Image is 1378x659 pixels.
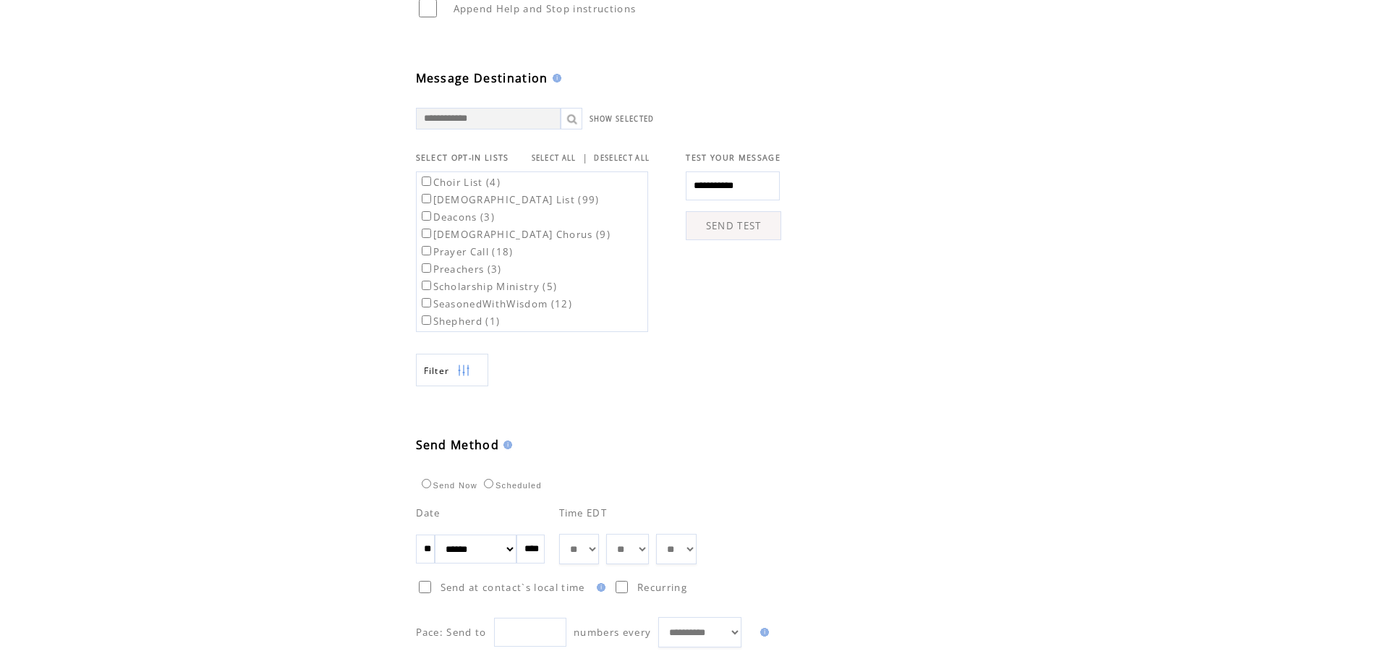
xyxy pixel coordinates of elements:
label: [DEMOGRAPHIC_DATA] Chorus (9) [419,228,611,241]
input: Scholarship Ministry (5) [422,281,431,290]
span: Message Destination [416,70,548,86]
span: Date [416,506,441,519]
span: TEST YOUR MESSAGE [686,153,781,163]
span: | [582,151,588,164]
span: numbers every [574,626,651,639]
span: Recurring [637,581,687,594]
input: SeasonedWithWisdom (12) [422,298,431,307]
label: Choir List (4) [419,176,501,189]
img: help.gif [756,628,769,637]
span: Pace: Send to [416,626,487,639]
span: Send Method [416,437,500,453]
span: Send at contact`s local time [441,581,585,594]
img: help.gif [499,441,512,449]
span: SELECT OPT-IN LISTS [416,153,509,163]
a: DESELECT ALL [594,153,650,163]
label: Preachers (3) [419,263,502,276]
input: [DEMOGRAPHIC_DATA] Chorus (9) [422,229,431,238]
span: Time EDT [559,506,608,519]
span: Append Help and Stop instructions [454,2,637,15]
a: SEND TEST [686,211,781,240]
input: Prayer Call (18) [422,246,431,255]
label: Scholarship Ministry (5) [419,280,558,293]
a: SHOW SELECTED [590,114,655,124]
input: Shepherd (1) [422,315,431,325]
input: Deacons (3) [422,211,431,221]
img: filters.png [457,354,470,387]
label: SeasonedWithWisdom (12) [419,297,573,310]
input: [DEMOGRAPHIC_DATA] List (99) [422,194,431,203]
a: SELECT ALL [532,153,577,163]
label: Send Now [418,481,477,490]
label: Prayer Call (18) [419,245,514,258]
span: Show filters [424,365,450,377]
input: Send Now [422,479,431,488]
img: help.gif [548,74,561,82]
label: Deacons (3) [419,211,496,224]
input: Choir List (4) [422,177,431,186]
label: Scheduled [480,481,542,490]
img: help.gif [592,583,605,592]
a: Filter [416,354,488,386]
input: Scheduled [484,479,493,488]
input: Preachers (3) [422,263,431,273]
label: [DEMOGRAPHIC_DATA] List (99) [419,193,600,206]
label: Shepherd (1) [419,315,501,328]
